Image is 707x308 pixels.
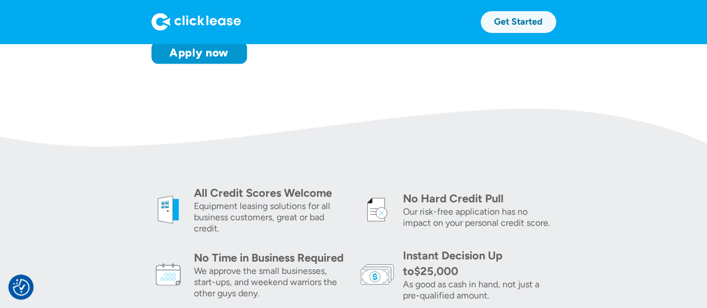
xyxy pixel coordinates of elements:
[403,206,556,229] div: Our risk-free application has no impact on your personal credit score.
[151,258,185,291] img: calendar icon
[403,191,556,206] div: No Hard Credit Pull
[194,201,347,234] div: Equipment leasing solutions for all business customers, great or bad credit.
[151,193,185,226] img: welcome icon
[13,279,30,296] button: Consent Preferences
[403,249,502,278] div: Instant Decision Up to
[481,11,556,33] a: Get Started
[360,258,394,291] img: money icon
[403,279,556,301] div: As good as cash in hand, not just a pre-qualified amount.
[151,41,247,64] a: Apply now
[414,264,458,278] div: $25,000
[13,279,30,296] img: Revisit consent button
[194,185,347,201] div: All Credit Scores Welcome
[194,266,347,299] div: We approve the small businesses, start-ups, and weekend warriors the other guys deny.
[360,193,394,226] img: credit icon
[194,250,347,266] div: No Time in Business Required
[151,13,241,31] img: Logo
